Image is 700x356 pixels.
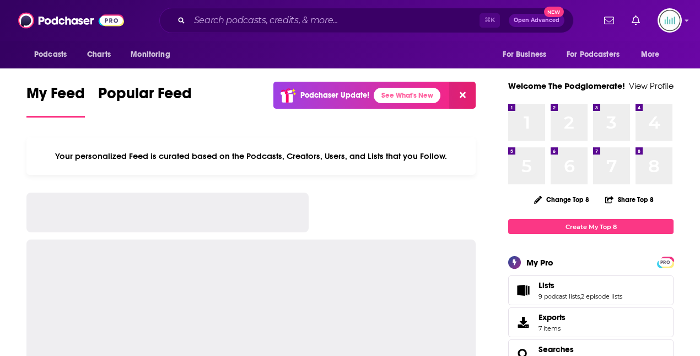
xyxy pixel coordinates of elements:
a: Lists [512,283,534,298]
span: Lists [508,275,674,305]
span: Lists [539,280,554,290]
div: Your personalized Feed is curated based on the Podcasts, Creators, Users, and Lists that you Follow. [26,137,476,175]
button: open menu [495,44,560,65]
button: Open AdvancedNew [509,14,564,27]
span: Open Advanced [514,18,559,23]
div: Search podcasts, credits, & more... [159,8,574,33]
span: 7 items [539,325,566,332]
span: Popular Feed [98,84,192,109]
a: Exports [508,307,674,337]
span: For Business [503,47,546,62]
a: Create My Top 8 [508,219,674,234]
a: See What's New [374,88,440,103]
button: open menu [559,44,636,65]
span: My Feed [26,84,85,109]
a: Show notifications dropdown [600,11,618,30]
img: User Profile [658,8,682,33]
img: Podchaser - Follow, Share and Rate Podcasts [18,10,124,31]
button: open menu [26,44,81,65]
span: New [544,7,564,17]
span: Logged in as podglomerate [658,8,682,33]
a: Lists [539,280,622,290]
button: open menu [123,44,184,65]
span: More [641,47,660,62]
span: , [580,293,581,300]
a: 2 episode lists [581,293,622,300]
a: View Profile [629,81,674,91]
button: Share Top 8 [605,189,654,210]
a: Popular Feed [98,84,192,118]
span: Charts [87,47,111,62]
span: Exports [539,312,566,322]
a: 9 podcast lists [539,293,580,300]
a: Welcome The Podglomerate! [508,81,625,91]
a: Show notifications dropdown [627,11,644,30]
span: ⌘ K [480,13,500,28]
span: For Podcasters [567,47,620,62]
a: Charts [80,44,117,65]
button: Change Top 8 [527,193,596,206]
a: PRO [659,258,672,266]
span: Monitoring [131,47,170,62]
p: Podchaser Update! [300,91,369,100]
span: Exports [512,315,534,330]
a: Searches [539,344,574,354]
button: Show profile menu [658,8,682,33]
span: Podcasts [34,47,67,62]
div: My Pro [526,257,553,268]
button: open menu [633,44,674,65]
input: Search podcasts, credits, & more... [190,12,480,29]
a: My Feed [26,84,85,118]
